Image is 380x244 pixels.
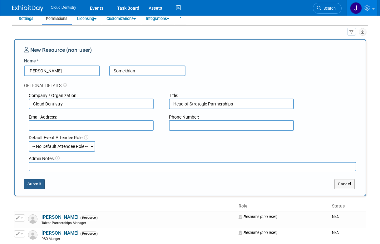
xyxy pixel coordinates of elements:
[24,46,356,58] div: New Resource (non-user)
[12,8,40,24] a: WorkspaceSettings
[29,92,160,99] div: Company / Organization:
[332,214,339,219] span: N/A
[313,3,342,14] a: Search
[102,8,140,24] a: WorkspaceCustomizations
[334,179,355,189] button: Cancel
[42,8,71,24] a: Users &Permissions
[51,5,76,10] span: Cloud Dentistry
[28,230,37,240] img: Resource
[321,6,336,11] span: Search
[236,201,329,212] th: Role
[29,155,356,162] div: Admin Notes:
[80,216,98,220] span: Resource
[24,76,356,89] div: Optional Details:
[42,214,78,220] a: [PERSON_NAME]
[239,214,277,219] span: Resource (non-user)
[29,134,356,141] div: Default Event Attendee Role:
[12,5,43,12] img: ExhibitDay
[142,8,173,24] a: API &Integrations
[169,92,300,99] div: Title:
[42,230,78,236] a: [PERSON_NAME]
[28,214,37,224] img: Resource
[42,221,86,225] span: Talent Partnerships Manager
[24,179,45,189] button: Submit
[42,237,60,241] span: DSO Manger
[109,66,185,76] input: Last Name
[24,58,39,64] label: Name *
[80,232,98,236] span: Resource
[73,8,101,24] a: Billing &Licensing
[29,114,160,120] div: Email Address:
[169,114,300,120] div: Phone Number:
[24,66,100,76] input: First Name
[332,230,339,235] span: N/A
[239,230,277,235] span: Resource (non-user)
[350,2,362,14] img: Jessica Estrada
[329,201,366,212] th: Status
